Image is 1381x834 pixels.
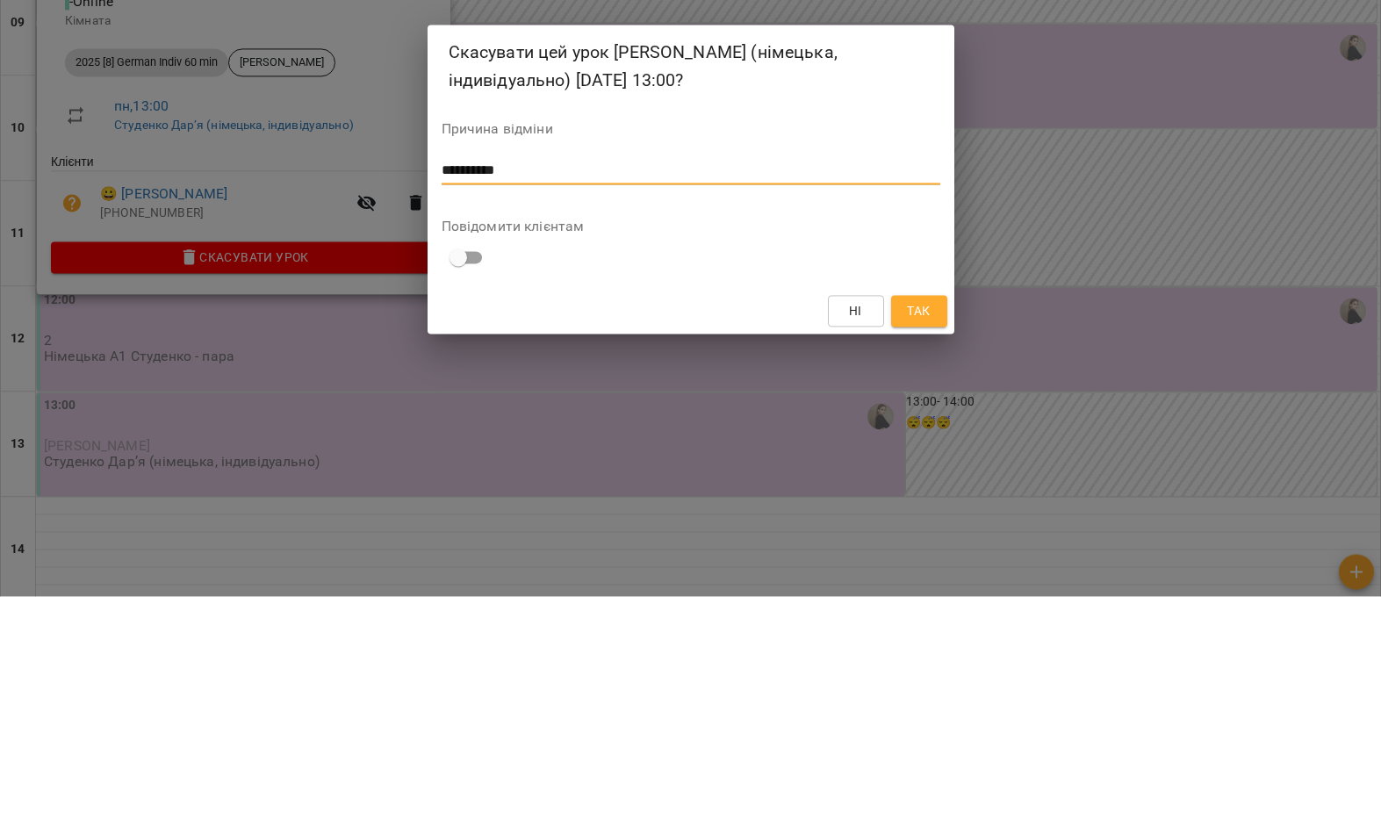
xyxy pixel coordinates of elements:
[907,538,930,559] span: Так
[891,533,947,564] button: Так
[449,277,933,332] h2: Скасувати цей урок [PERSON_NAME] (німецька, індивідуально) [DATE] 13:00?
[828,533,884,564] button: Ні
[849,538,862,559] span: Ні
[442,360,940,374] label: Причина відміни
[442,457,940,471] label: Повідомити клієнтам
